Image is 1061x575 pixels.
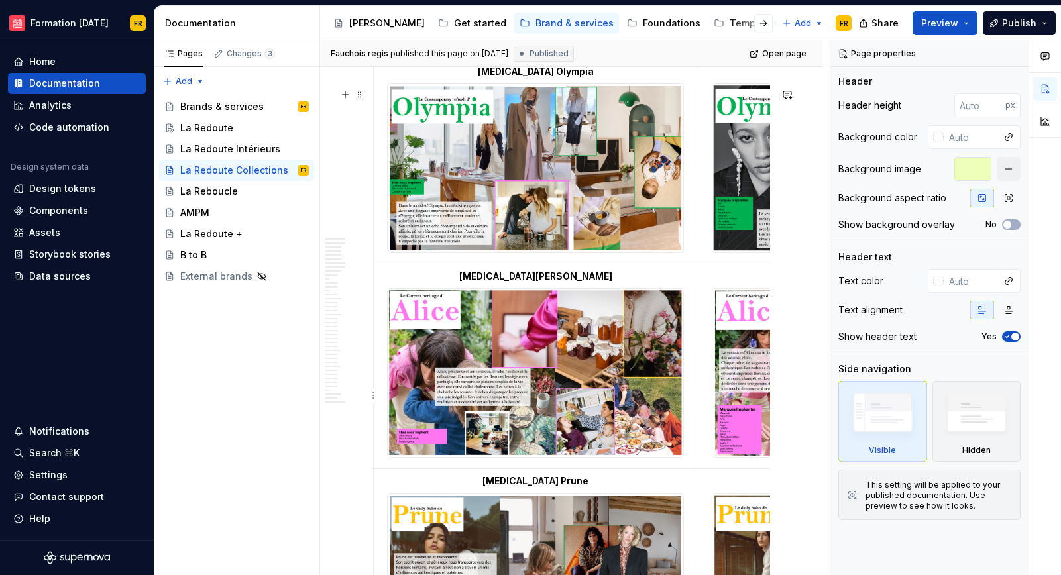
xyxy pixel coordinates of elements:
div: Assets [29,226,60,239]
a: Settings [8,464,146,486]
a: La Redoute + [159,223,314,244]
div: Background aspect ratio [838,191,946,205]
div: FR [301,100,306,113]
a: La Redoute [159,117,314,138]
div: External brands [180,270,252,283]
img: 0d49656f-8aa1-4d51-89ef-48aff5768394.png [388,84,683,252]
div: Header [838,75,872,88]
a: La Redoute CollectionsFR [159,160,314,181]
div: La Redoute Collections [180,164,288,177]
div: Page tree [328,10,775,36]
span: Published [530,48,569,59]
button: Publish [983,11,1056,35]
span: Publish [1002,17,1036,30]
a: La Redoute Intérieurs [159,138,314,160]
strong: [MEDICAL_DATA][PERSON_NAME] [459,270,612,282]
a: Components [8,200,146,221]
div: Changes [227,48,275,59]
div: Header height [838,99,901,112]
span: 3 [264,48,275,59]
div: Brands & services [180,100,264,113]
button: Notifications [8,421,146,442]
a: Data sources [8,266,146,287]
div: Documentation [29,77,100,90]
div: Design system data [11,162,89,172]
img: f15b4b9a-d43c-4bd8-bdfb-9b20b89b7814.png [9,15,25,31]
a: AMPM [159,202,314,223]
div: Formation [DATE] [30,17,109,30]
div: Text color [838,274,883,287]
div: La Redoute Intérieurs [180,142,280,156]
div: Get started [454,17,506,30]
a: Storybook stories [8,244,146,265]
div: Home [29,55,56,68]
div: Notifications [29,425,89,438]
strong: [MEDICAL_DATA] Olympia [478,66,594,77]
div: Analytics [29,99,72,112]
a: Code automation [8,117,146,138]
div: FR [134,18,142,28]
p: px [1005,100,1015,111]
div: Pages [164,48,203,59]
img: f74b6ae4-7ecc-4ea9-84ba-57f429ccf6df.png [712,84,1008,252]
img: f4dbab9d-005f-4759-9a00-270ecc2b2594.png [388,289,683,457]
input: Auto [944,269,997,293]
div: La Reboucle [180,185,238,198]
svg: Supernova Logo [44,551,110,564]
div: AMPM [180,206,209,219]
a: Templates & Levers [708,13,827,34]
div: Code automation [29,121,109,134]
div: [PERSON_NAME] [349,17,425,30]
button: Preview [913,11,977,35]
button: Formation [DATE]FR [3,9,151,37]
div: Hidden [962,445,991,456]
span: Share [871,17,899,30]
div: B to B [180,248,207,262]
div: Storybook stories [29,248,111,261]
img: f41ea87d-5e75-4b76-a4d2-d196a903bab2.png [712,289,1008,457]
div: Header text [838,250,892,264]
div: Background image [838,162,921,176]
span: Add [176,76,192,87]
div: Documentation [165,17,314,30]
div: Contact support [29,490,104,503]
a: External brands [159,266,314,287]
button: Help [8,508,146,529]
span: Fauchois regis [331,48,388,59]
span: Preview [921,17,958,30]
div: La Redoute [180,121,233,134]
div: Visible [838,381,927,462]
a: Get started [433,13,512,34]
div: Text alignment [838,303,903,317]
a: Design tokens [8,178,146,199]
div: La Redoute + [180,227,243,240]
div: Show background overlay [838,218,955,231]
a: Brand & services [514,13,619,34]
button: Share [852,11,907,35]
button: Search ⌘K [8,443,146,464]
a: Open page [746,44,812,63]
a: Assets [8,222,146,243]
a: Analytics [8,95,146,116]
div: Help [29,512,50,525]
div: published this page on [DATE] [390,48,508,59]
div: Background color [838,131,917,144]
label: Yes [981,331,997,342]
button: Add [778,14,828,32]
div: FR [840,18,848,28]
input: Auto [954,93,1005,117]
div: Page tree [159,96,314,287]
div: Visible [869,445,896,456]
a: Home [8,51,146,72]
input: Auto [944,125,997,149]
div: Data sources [29,270,91,283]
a: Documentation [8,73,146,94]
div: Brand & services [535,17,614,30]
div: Settings [29,468,68,482]
div: Side navigation [838,362,911,376]
div: FR [301,164,306,177]
a: B to B [159,244,314,266]
label: No [985,219,997,230]
button: Contact support [8,486,146,507]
